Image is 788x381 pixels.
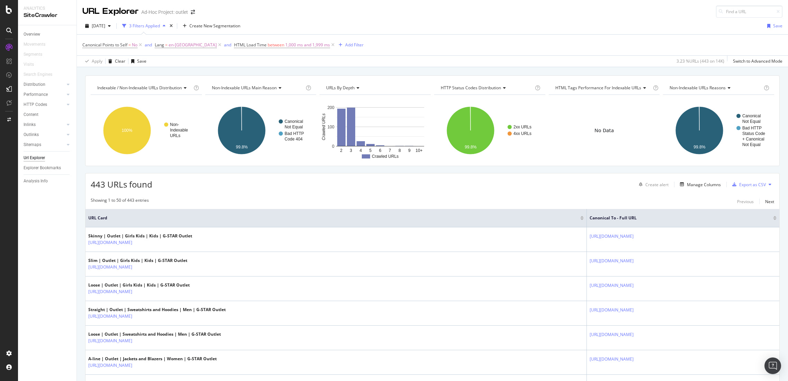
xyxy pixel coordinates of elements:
text: Code 404 [285,137,303,142]
div: A-line | Outlet | Jackets and Blazers | Women | G-STAR Outlet [88,356,217,362]
span: = [128,42,131,48]
span: = [165,42,168,48]
h4: Non-Indexable URLs Reasons [668,82,762,93]
a: [URL][DOMAIN_NAME] [88,313,132,320]
text: URLs [170,133,180,138]
svg: A chart. [205,100,315,161]
text: 200 [328,105,334,110]
div: Overview [24,31,40,38]
a: [URL][DOMAIN_NAME] [590,356,634,363]
a: [URL][DOMAIN_NAME] [590,331,634,338]
button: Save [764,20,782,31]
text: 4 [360,148,362,153]
a: Outlinks [24,131,65,138]
span: URLs by Depth [326,85,355,91]
div: Skinny | Outlet | Girls Kids | Kids | G-STAR Outlet [88,233,192,239]
div: Export as CSV [739,182,766,188]
div: Manage Columns [687,182,721,188]
div: Create alert [645,182,669,188]
a: [URL][DOMAIN_NAME] [88,239,132,246]
button: Create New Segmentation [180,20,243,31]
span: URL Card [88,215,579,221]
h4: HTTP Status Codes Distribution [439,82,534,93]
button: 3 Filters Applied [119,20,168,31]
div: HTTP Codes [24,101,47,108]
button: Export as CSV [729,179,766,190]
text: 7 [389,148,391,153]
div: Outlinks [24,131,39,138]
text: Not Equal [742,119,761,124]
text: Crawled URLs [372,154,399,159]
a: [URL][DOMAIN_NAME] [590,257,634,264]
text: 5 [369,148,372,153]
a: [URL][DOMAIN_NAME] [590,307,634,314]
svg: A chart. [320,100,430,161]
span: 2025 Sep. 1st [92,23,105,29]
div: Analytics [24,6,71,11]
div: Previous [737,199,754,205]
div: Save [137,58,146,64]
text: Crawled URLs [321,114,326,140]
button: Previous [737,197,754,206]
a: Content [24,111,72,118]
button: Create alert [636,179,669,190]
div: times [168,22,174,29]
div: Add Filter [345,42,364,48]
div: Performance [24,91,48,98]
text: Bad HTTP [742,126,762,130]
button: and [224,42,231,48]
text: 99.8% [465,145,476,149]
span: 1,000 ms and 1,999 ms [285,40,330,50]
span: Canonical To - Full URL [590,215,763,221]
div: Apply [92,58,102,64]
svg: A chart. [91,100,201,161]
a: [URL][DOMAIN_NAME] [88,264,132,271]
div: Url Explorer [24,154,45,162]
button: Clear [106,56,125,67]
a: Search Engines [24,71,59,78]
div: Ad-Hoc Project: outlet [141,9,188,16]
text: 2 [340,148,343,153]
text: 6 [379,148,382,153]
div: Save [773,23,782,29]
div: Switch to Advanced Mode [733,58,782,64]
button: Save [128,56,146,67]
span: Indexable / Non-Indexable URLs distribution [97,85,182,91]
span: en-[GEOGRAPHIC_DATA] [169,40,217,50]
text: 8 [399,148,401,153]
h4: Indexable / Non-Indexable URLs Distribution [96,82,192,93]
div: Slim | Outlet | Girls Kids | Kids | G-STAR Outlet [88,257,187,264]
div: Open Intercom Messenger [764,357,781,374]
div: 3.23 % URLs ( 443 on 14K ) [677,58,724,64]
a: Sitemaps [24,141,65,148]
a: Performance [24,91,65,98]
span: HTML Load Time [234,42,267,48]
a: [URL][DOMAIN_NAME] [88,288,132,295]
a: Inlinks [24,121,65,128]
button: and [145,42,152,48]
div: Clear [115,58,125,64]
text: Not Equal [742,142,761,147]
div: Visits [24,61,34,68]
h4: Non-Indexable URLs Main Reason [211,82,305,93]
div: Sitemaps [24,141,41,148]
text: 100 [328,125,334,129]
text: 10+ [416,148,423,153]
a: Overview [24,31,72,38]
button: Manage Columns [677,180,721,189]
a: [URL][DOMAIN_NAME] [590,282,634,289]
text: 99.8% [236,145,248,149]
span: HTTP Status Codes Distribution [441,85,501,91]
h4: URLs by Depth [325,82,424,93]
svg: A chart. [434,100,544,161]
text: Indexable [170,128,188,133]
div: Segments [24,51,42,58]
text: Canonical [285,119,303,124]
div: Loose | Outlet | Girls Kids | Kids | G-STAR Outlet [88,282,190,288]
a: Segments [24,51,49,58]
div: Analysis Info [24,178,48,185]
div: Straight | Outlet | Sweatshirts and Hoodies | Men | G-STAR Outlet [88,307,226,313]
